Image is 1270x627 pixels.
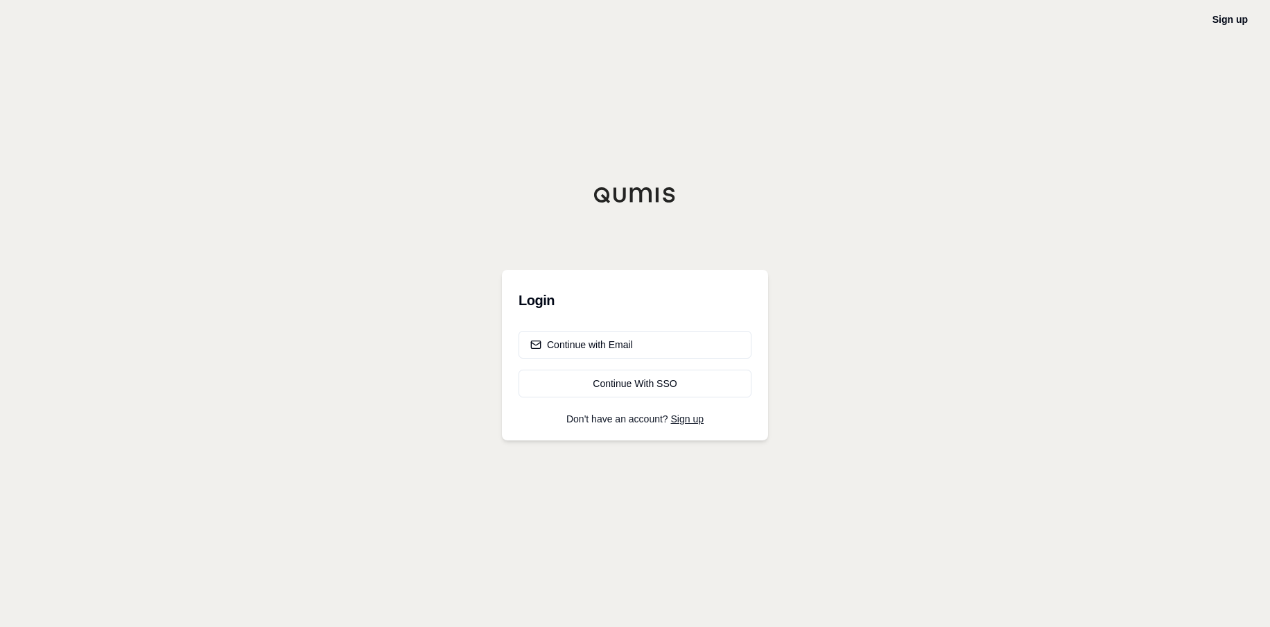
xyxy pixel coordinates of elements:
[519,370,751,397] a: Continue With SSO
[530,338,633,352] div: Continue with Email
[519,331,751,359] button: Continue with Email
[593,187,677,203] img: Qumis
[519,414,751,424] p: Don't have an account?
[519,286,751,314] h3: Login
[530,377,740,390] div: Continue With SSO
[671,413,704,424] a: Sign up
[1212,14,1248,25] a: Sign up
